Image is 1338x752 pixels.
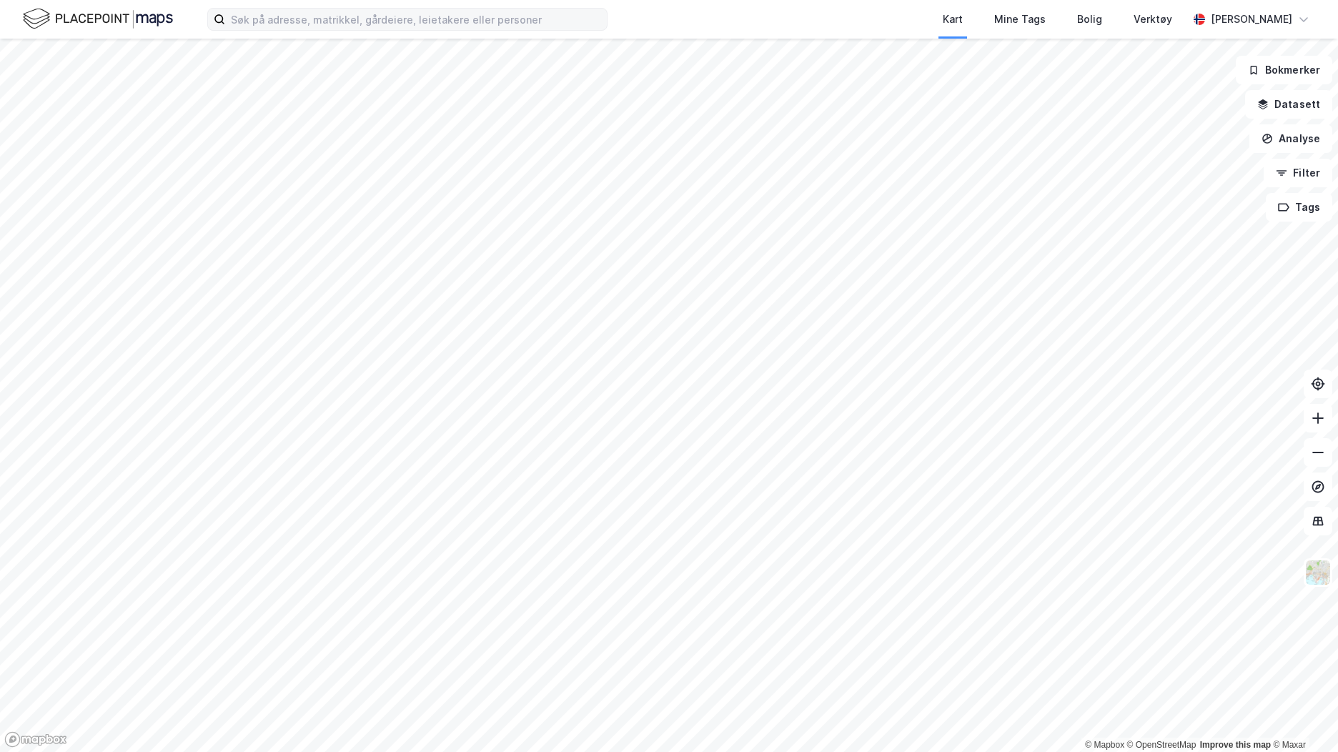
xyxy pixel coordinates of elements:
[23,6,173,31] img: logo.f888ab2527a4732fd821a326f86c7f29.svg
[1267,683,1338,752] div: Kontrollprogram for chat
[1211,11,1292,28] div: [PERSON_NAME]
[225,9,607,30] input: Søk på adresse, matrikkel, gårdeiere, leietakere eller personer
[943,11,963,28] div: Kart
[1267,683,1338,752] iframe: Chat Widget
[1077,11,1102,28] div: Bolig
[1134,11,1172,28] div: Verktøy
[994,11,1046,28] div: Mine Tags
